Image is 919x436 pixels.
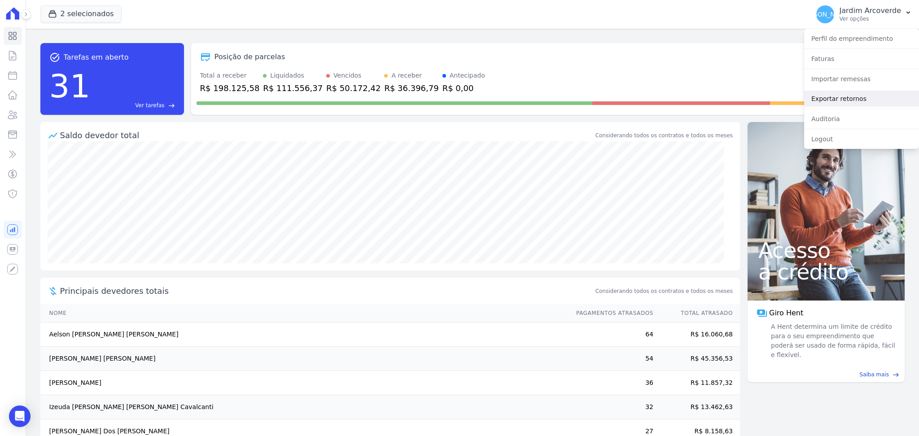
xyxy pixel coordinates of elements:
[893,371,899,378] span: east
[200,82,260,94] div: R$ 198.125,58
[804,131,919,147] a: Logout
[40,323,568,347] td: Aelson [PERSON_NAME] [PERSON_NAME]
[595,131,733,140] div: Considerando todos os contratos e todos os meses
[840,6,901,15] p: Jardim Arcoverde
[568,395,654,419] td: 32
[758,261,894,283] span: a crédito
[568,347,654,371] td: 54
[384,82,438,94] div: R$ 36.396,79
[60,285,594,297] span: Principais devedores totais
[654,304,740,323] th: Total Atrasado
[40,371,568,395] td: [PERSON_NAME]
[60,129,594,141] div: Saldo devedor total
[753,371,899,379] a: Saiba mais east
[135,101,164,109] span: Ver tarefas
[654,323,740,347] td: R$ 16.060,68
[40,347,568,371] td: [PERSON_NAME] [PERSON_NAME]
[94,101,175,109] a: Ver tarefas east
[804,31,919,47] a: Perfil do empreendimento
[326,82,381,94] div: R$ 50.172,42
[809,2,919,27] button: [PERSON_NAME] Jardim Arcoverde Ver opções
[49,52,60,63] span: task_alt
[270,71,304,80] div: Liquidados
[333,71,361,80] div: Vencidos
[40,395,568,419] td: Izeuda [PERSON_NAME] [PERSON_NAME] Cavalcanti
[595,287,733,295] span: Considerando todos os contratos e todos os meses
[442,82,485,94] div: R$ 0,00
[758,240,894,261] span: Acesso
[804,111,919,127] a: Auditoria
[568,304,654,323] th: Pagamentos Atrasados
[568,323,654,347] td: 64
[568,371,654,395] td: 36
[214,52,285,62] div: Posição de parcelas
[40,5,122,22] button: 2 selecionados
[200,71,260,80] div: Total a receber
[654,395,740,419] td: R$ 13.462,63
[799,11,851,17] span: [PERSON_NAME]
[654,371,740,395] td: R$ 11.857,32
[804,91,919,107] a: Exportar retornos
[450,71,485,80] div: Antecipado
[859,371,889,379] span: Saiba mais
[263,82,323,94] div: R$ 111.556,37
[9,405,31,427] div: Open Intercom Messenger
[391,71,422,80] div: A receber
[49,63,91,109] div: 31
[40,304,568,323] th: Nome
[168,102,175,109] span: east
[840,15,901,22] p: Ver opções
[769,322,896,360] span: A Hent determina um limite de crédito para o seu empreendimento que poderá ser usado de forma ráp...
[654,347,740,371] td: R$ 45.356,53
[804,51,919,67] a: Faturas
[804,71,919,87] a: Importar remessas
[64,52,129,63] span: Tarefas em aberto
[769,308,803,318] span: Giro Hent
